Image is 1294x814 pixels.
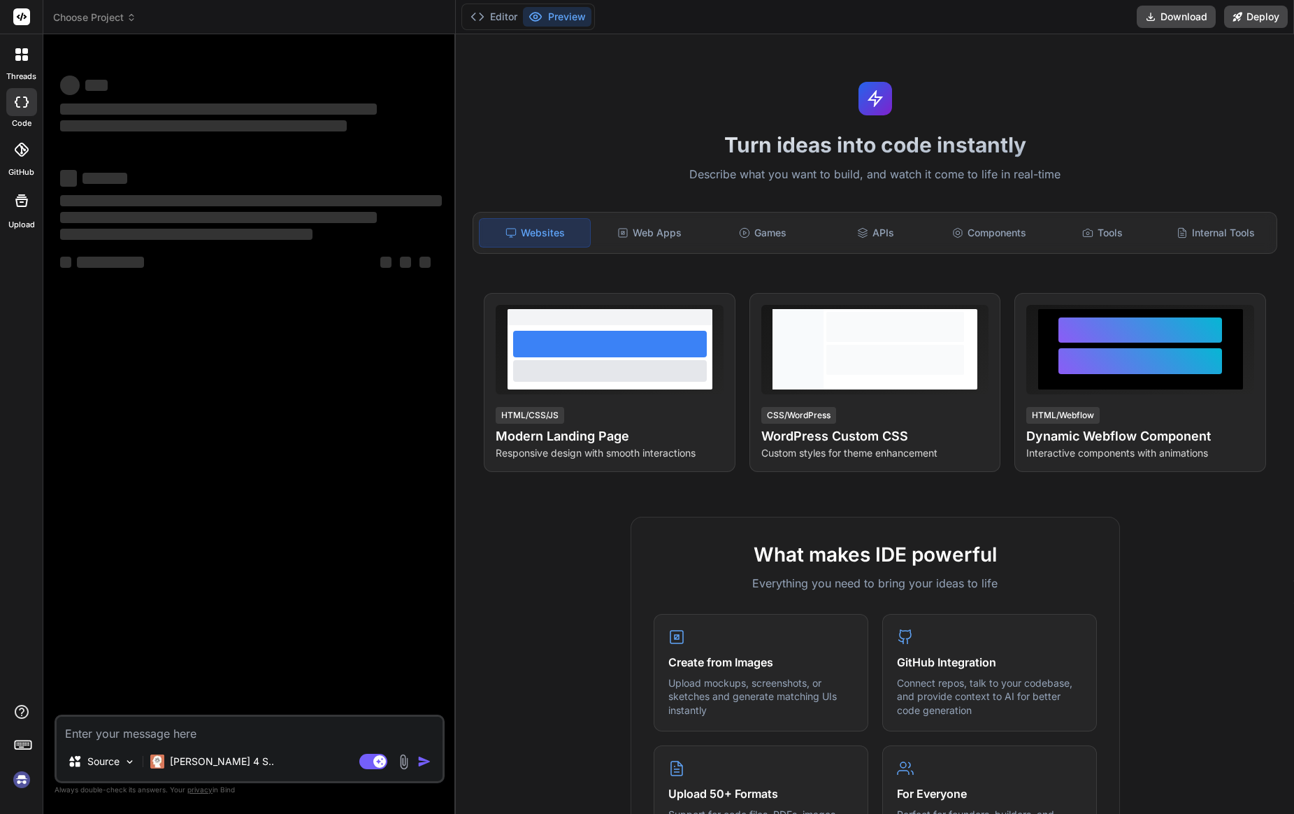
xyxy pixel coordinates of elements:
[668,676,854,717] p: Upload mockups, screenshots, or sketches and generate matching UIs instantly
[897,676,1082,717] p: Connect repos, talk to your codebase, and provide context to AI for better code generation
[934,218,1044,248] div: Components
[170,755,274,769] p: [PERSON_NAME] 4 S..
[761,446,989,460] p: Custom styles for theme enhancement
[150,755,164,769] img: Claude 4 Sonnet
[60,76,80,95] span: ‌
[85,80,108,91] span: ‌
[417,755,431,769] img: icon
[897,785,1082,802] h4: For Everyone
[60,120,347,131] span: ‌
[464,132,1286,157] h1: Turn ideas into code instantly
[479,218,591,248] div: Websites
[8,219,35,231] label: Upload
[496,407,564,424] div: HTML/CSS/JS
[60,212,377,223] span: ‌
[380,257,391,268] span: ‌
[60,170,77,187] span: ‌
[496,427,724,446] h4: Modern Landing Page
[396,754,412,770] img: attachment
[496,446,724,460] p: Responsive design with smooth interactions
[761,427,989,446] h4: WordPress Custom CSS
[87,755,120,769] p: Source
[8,166,34,178] label: GitHub
[654,575,1097,592] p: Everything you need to bring your ideas to life
[1160,218,1271,248] div: Internal Tools
[400,257,411,268] span: ‌
[761,407,836,424] div: CSS/WordPress
[60,103,377,115] span: ‌
[897,654,1082,671] h4: GitHub Integration
[1137,6,1216,28] button: Download
[654,540,1097,569] h2: What makes IDE powerful
[1026,407,1100,424] div: HTML/Webflow
[60,229,312,240] span: ‌
[124,756,136,768] img: Pick Models
[465,7,523,27] button: Editor
[1224,6,1288,28] button: Deploy
[60,195,442,206] span: ‌
[1026,427,1254,446] h4: Dynamic Webflow Component
[668,654,854,671] h4: Create from Images
[60,257,71,268] span: ‌
[187,785,213,794] span: privacy
[668,785,854,802] h4: Upload 50+ Formats
[10,768,34,792] img: signin
[77,257,144,268] span: ‌
[707,218,818,248] div: Games
[1047,218,1158,248] div: Tools
[523,7,591,27] button: Preview
[419,257,431,268] span: ‌
[12,117,31,129] label: code
[821,218,931,248] div: APIs
[6,71,36,83] label: threads
[82,173,127,184] span: ‌
[1026,446,1254,460] p: Interactive components with animations
[464,166,1286,184] p: Describe what you want to build, and watch it come to life in real-time
[53,10,136,24] span: Choose Project
[55,783,445,797] p: Always double-check its answers. Your in Bind
[594,218,704,248] div: Web Apps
